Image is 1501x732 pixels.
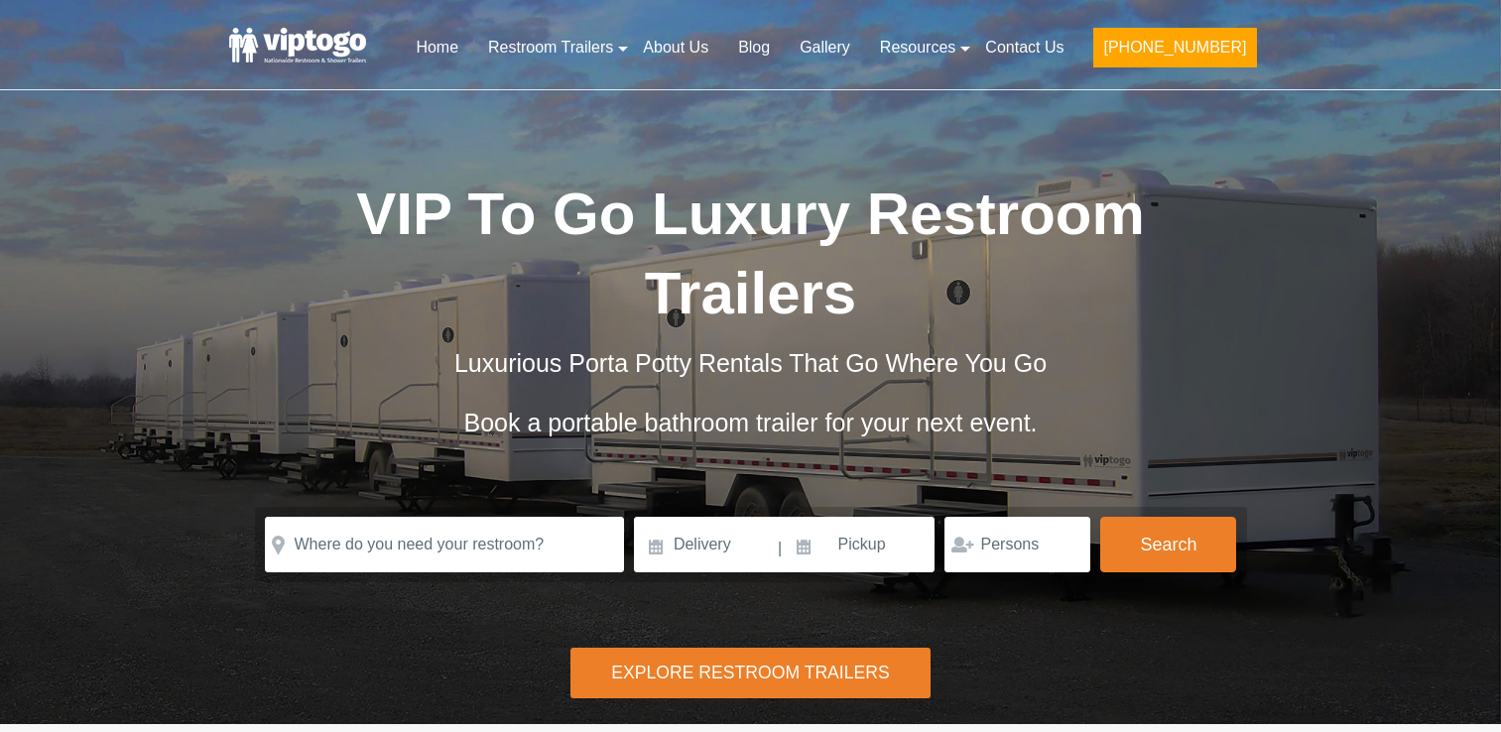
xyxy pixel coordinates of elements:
span: Book a portable bathroom trailer for your next event. [463,409,1037,436]
a: Resources [865,26,970,69]
input: Where do you need your restroom? [265,517,624,572]
span: VIP To Go Luxury Restroom Trailers [356,181,1145,326]
div: Explore Restroom Trailers [570,648,931,698]
a: Contact Us [970,26,1078,69]
a: About Us [628,26,723,69]
button: Search [1100,517,1236,572]
span: | [778,517,782,580]
button: [PHONE_NUMBER] [1093,28,1256,67]
a: Home [401,26,473,69]
a: [PHONE_NUMBER] [1078,26,1271,79]
a: Restroom Trailers [473,26,628,69]
span: Luxurious Porta Potty Rentals That Go Where You Go [454,349,1047,377]
input: Delivery [634,517,776,572]
input: Pickup [785,517,936,572]
a: Blog [723,26,785,69]
input: Persons [944,517,1090,572]
a: Gallery [785,26,865,69]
